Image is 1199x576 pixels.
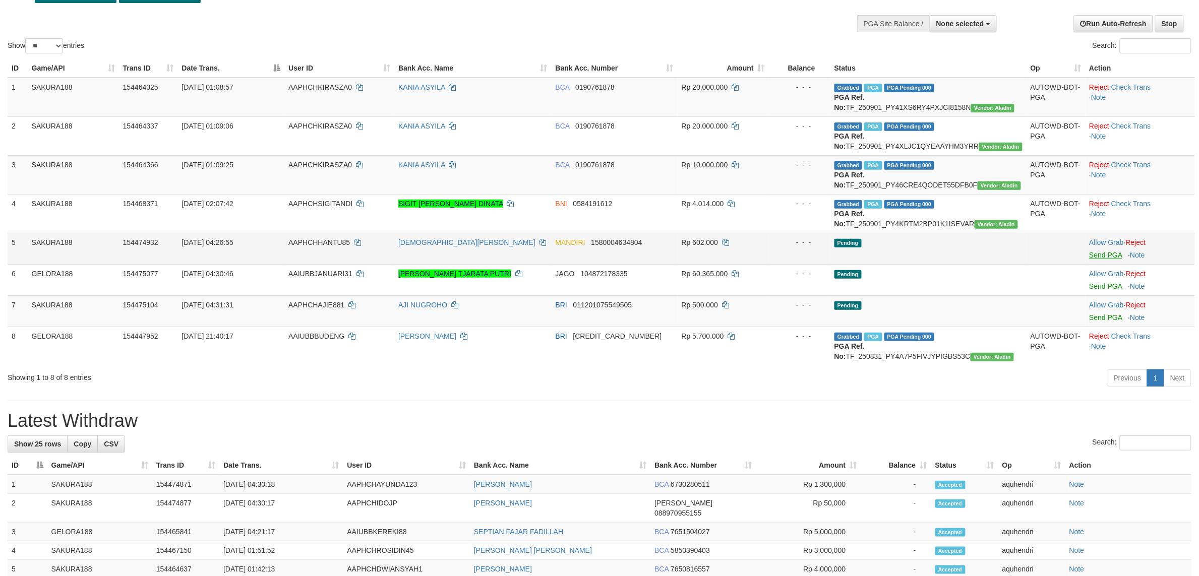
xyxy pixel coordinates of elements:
[1091,132,1106,140] a: Note
[8,38,84,53] label: Show entries
[8,456,47,475] th: ID: activate to sort column descending
[830,155,1027,194] td: TF_250901_PY46CRE4QODET55DFB0F
[857,15,930,32] div: PGA Site Balance /
[343,475,470,494] td: AAPHCHAYUNDA123
[931,456,998,475] th: Status: activate to sort column ascending
[1074,15,1153,32] a: Run Auto-Refresh
[177,59,284,78] th: Date Trans.: activate to sort column descending
[575,161,615,169] span: Copy 0190761878 to clipboard
[556,83,570,91] span: BCA
[975,220,1018,229] span: Vendor URL: https://payment4.1velocity.biz
[394,59,552,78] th: Bank Acc. Name: activate to sort column ascending
[1126,301,1146,309] a: Reject
[288,122,352,130] span: AAPHCHKIRASZA0
[1090,270,1126,278] span: ·
[47,541,152,560] td: SAKURA188
[830,59,1027,78] th: Status
[864,84,882,92] span: Marked by aquhendri
[288,161,352,169] span: AAPHCHKIRASZA0
[884,200,935,209] span: PGA Pending
[1120,38,1191,53] input: Search:
[123,122,158,130] span: 154464337
[979,143,1023,151] span: Vendor URL: https://payment4.1velocity.biz
[935,565,966,574] span: Accepted
[288,83,352,91] span: AAPHCHKIRASZA0
[998,494,1065,523] td: aquhendri
[756,541,861,560] td: Rp 3,000,000
[398,161,445,169] a: KANIA ASYILA
[834,122,863,131] span: Grabbed
[861,456,931,475] th: Balance: activate to sort column ascending
[773,82,826,92] div: - - -
[398,301,447,309] a: AJI NUGROHO
[773,199,826,209] div: - - -
[8,368,492,382] div: Showing 1 to 8 of 8 entries
[1027,78,1086,117] td: AUTOWD-BOT-PGA
[123,332,158,340] span: 154447952
[14,440,61,448] span: Show 25 rows
[978,181,1021,190] span: Vendor URL: https://payment4.1velocity.biz
[152,456,219,475] th: Trans ID: activate to sort column ascending
[935,499,966,508] span: Accepted
[1027,116,1086,155] td: AUTOWD-BOT-PGA
[556,301,567,309] span: BRI
[28,155,119,194] td: SAKURA188
[773,237,826,247] div: - - -
[398,122,445,130] a: KANIA ASYILA
[123,301,158,309] span: 154475104
[1090,200,1110,208] a: Reject
[773,121,826,131] div: - - -
[123,238,158,246] span: 154474932
[864,333,882,341] span: Marked by aquhendri
[47,523,152,541] td: GELORA188
[556,161,570,169] span: BCA
[556,200,567,208] span: BNI
[343,456,470,475] th: User ID: activate to sort column ascending
[1130,251,1145,259] a: Note
[1086,264,1195,295] td: ·
[119,59,178,78] th: Trans ID: activate to sort column ascending
[152,523,219,541] td: 154465841
[1111,332,1151,340] a: Check Trans
[1111,200,1151,208] a: Check Trans
[575,122,615,130] span: Copy 0190761878 to clipboard
[1027,194,1086,233] td: AUTOWD-BOT-PGA
[971,353,1014,361] span: Vendor URL: https://payment4.1velocity.biz
[8,541,47,560] td: 4
[998,456,1065,475] th: Op: activate to sort column ascending
[834,239,862,247] span: Pending
[28,264,119,295] td: GELORA188
[1091,342,1106,350] a: Note
[1090,270,1124,278] a: Allow Grab
[288,200,352,208] span: AAPHCHSIGITANDI
[28,233,119,264] td: SAKURA188
[1090,83,1110,91] a: Reject
[8,194,28,233] td: 4
[398,270,511,278] a: [PERSON_NAME] TJARATA PUTRI
[580,270,627,278] span: Copy 104872178335 to clipboard
[671,546,710,554] span: Copy 5850390403 to clipboard
[97,435,125,453] a: CSV
[678,59,769,78] th: Amount: activate to sort column ascending
[182,122,233,130] span: [DATE] 01:09:06
[884,333,935,341] span: PGA Pending
[830,78,1027,117] td: TF_250901_PY41XS6RY4PXJCI8158N
[830,194,1027,233] td: TF_250901_PY4KRTM2BP01K1ISEVAR
[671,528,710,536] span: Copy 7651504027 to clipboard
[474,499,532,507] a: [PERSON_NAME]
[884,122,935,131] span: PGA Pending
[861,475,931,494] td: -
[834,200,863,209] span: Grabbed
[650,456,756,475] th: Bank Acc. Number: activate to sort column ascending
[28,194,119,233] td: SAKURA188
[474,546,592,554] a: [PERSON_NAME] [PERSON_NAME]
[573,332,662,340] span: Copy 664601023729538 to clipboard
[288,301,344,309] span: AAPHCHAJIE881
[936,20,984,28] span: None selected
[864,161,882,170] span: Marked by aquhendri
[654,480,669,488] span: BCA
[834,84,863,92] span: Grabbed
[935,481,966,489] span: Accepted
[343,523,470,541] td: AAIUBBKEREKI88
[682,332,724,340] span: Rp 5.700.000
